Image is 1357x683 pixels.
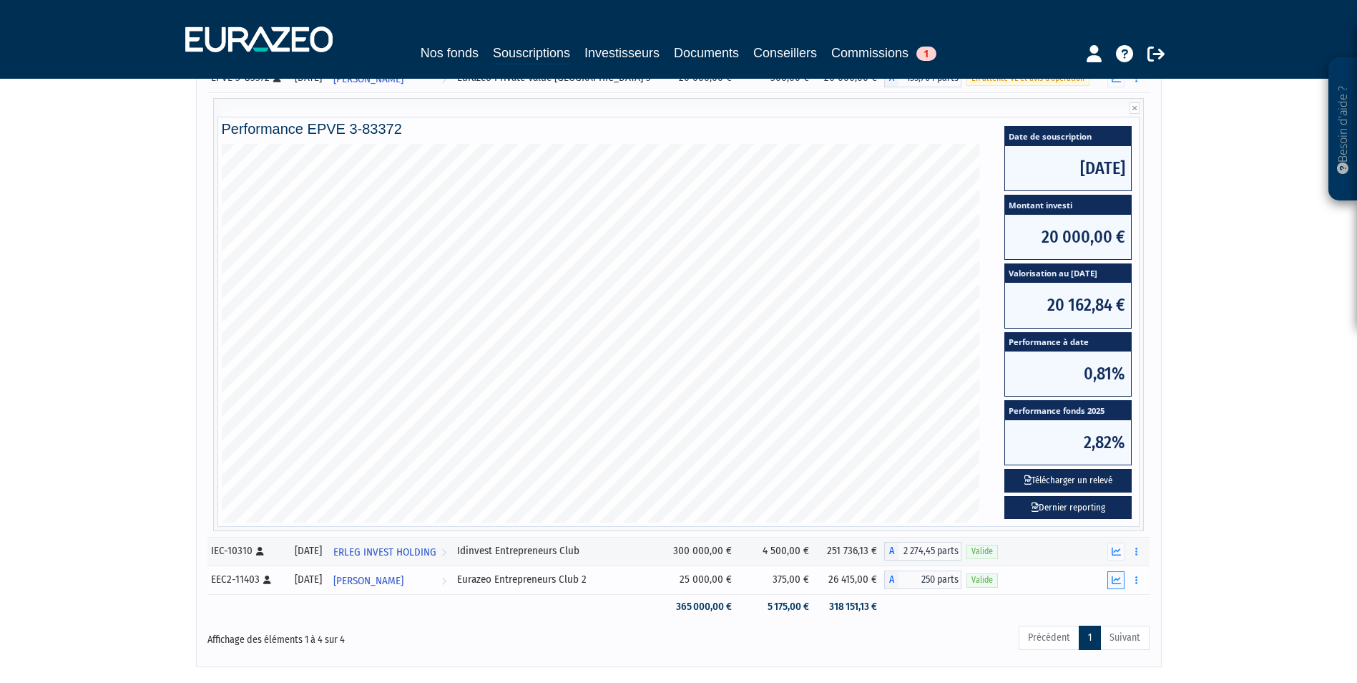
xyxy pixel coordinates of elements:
span: Performance fonds 2025 [1005,401,1131,420]
span: [PERSON_NAME] [333,568,403,594]
img: 1732889491-logotype_eurazeo_blanc_rvb.png [185,26,333,52]
span: A [884,571,898,589]
span: Valorisation au [DATE] [1005,264,1131,284]
td: 300 000,00 € [665,537,739,566]
i: Voir l'investisseur [441,66,446,92]
span: A [884,542,898,561]
span: 250 parts [898,571,961,589]
a: 1 [1079,626,1101,650]
a: Nos fonds [421,43,479,63]
span: ERLEG INVEST HOLDING [333,539,436,566]
span: [PERSON_NAME] [333,66,403,92]
span: Performance à date [1005,333,1131,352]
a: [PERSON_NAME] [328,566,452,594]
i: Voir l'investisseur [441,568,446,594]
button: Télécharger un relevé [1004,469,1132,493]
div: A - Idinvest Entrepreneurs Club [884,542,961,561]
td: 375,00 € [739,566,816,594]
a: Commissions1 [831,43,936,63]
div: [DATE] [294,572,323,587]
span: Montant investi [1005,195,1131,215]
i: [Français] Personne physique [256,547,264,556]
td: 251 736,13 € [816,537,884,566]
h4: Performance EPVE 3-83372 [222,121,1136,137]
td: 318 151,13 € [816,594,884,619]
a: Investisseurs [584,43,660,63]
td: 4 500,00 € [739,537,816,566]
i: [Français] Personne physique [263,576,271,584]
p: Besoin d'aide ? [1335,65,1351,194]
span: [DATE] [1005,146,1131,190]
span: En attente VL et avis d'opération [966,72,1089,85]
span: 1 [916,47,936,61]
span: 20 000,00 € [1005,215,1131,259]
span: Valide [966,545,998,558]
a: Documents [674,43,739,63]
i: Voir l'investisseur [441,539,446,566]
div: EEC2-11403 [211,572,285,587]
div: Eurazeo Entrepreneurs Club 2 [457,572,660,587]
a: Dernier reporting [1004,496,1132,520]
span: 2,82% [1005,420,1131,465]
span: 20 162,84 € [1005,283,1131,327]
td: 365 000,00 € [665,594,739,619]
td: 26 415,00 € [816,566,884,594]
div: IEC-10310 [211,543,285,558]
span: 2 274,45 parts [898,542,961,561]
a: Souscriptions [493,43,570,65]
span: Date de souscription [1005,127,1131,146]
a: Conseillers [753,43,817,63]
span: 0,81% [1005,352,1131,396]
div: Idinvest Entrepreneurs Club [457,543,660,558]
td: 25 000,00 € [665,566,739,594]
span: Valide [966,573,998,587]
a: ERLEG INVEST HOLDING [328,537,452,566]
div: A - Eurazeo Entrepreneurs Club 2 [884,571,961,589]
td: 5 175,00 € [739,594,816,619]
div: [DATE] [294,543,323,558]
div: Affichage des éléments 1 à 4 sur 4 [207,624,588,647]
